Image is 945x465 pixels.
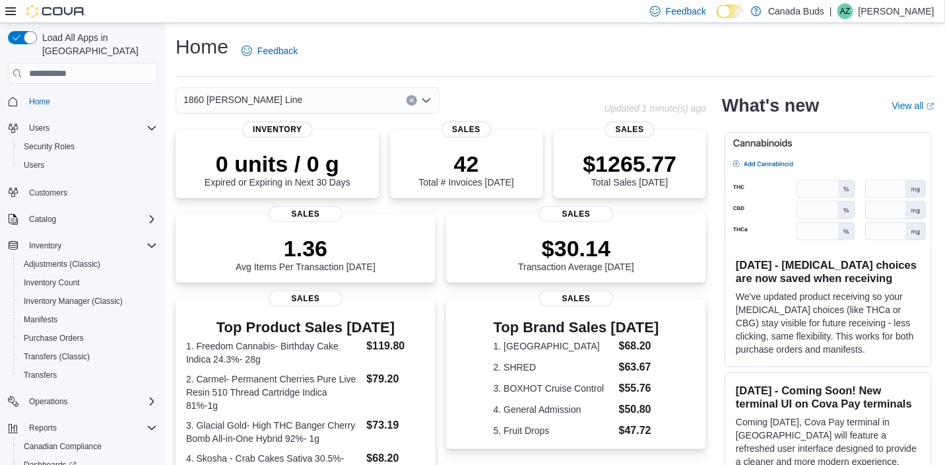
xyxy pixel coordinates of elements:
[494,403,614,416] dt: 4. General Admission
[18,312,157,328] span: Manifests
[3,236,162,255] button: Inventory
[927,102,934,110] svg: External link
[419,151,514,177] p: 42
[24,420,62,436] button: Reports
[494,340,614,353] dt: 1. [GEOGRAPHIC_DATA]
[605,122,655,137] span: Sales
[29,214,56,225] span: Catalog
[24,370,57,380] span: Transfers
[24,333,84,343] span: Purchase Orders
[24,296,123,306] span: Inventory Manager (Classic)
[367,417,426,433] dd: $73.19
[205,151,350,177] p: 0 units / 0 g
[24,351,90,362] span: Transfers (Classic)
[269,291,342,306] span: Sales
[24,185,73,201] a: Customers
[24,314,57,325] span: Manifests
[24,120,55,136] button: Users
[24,441,102,452] span: Canadian Compliance
[717,18,717,19] span: Dark Mode
[269,206,342,222] span: Sales
[183,92,303,108] span: 1860 [PERSON_NAME] Line
[13,310,162,329] button: Manifests
[619,423,659,439] dd: $47.72
[186,373,362,412] dt: 2. Carmel- Permanent Cherries Pure Live Resin 510 Thread Cartridge Indica 81%-1g
[18,367,157,383] span: Transfers
[24,238,67,254] button: Inventory
[441,122,491,137] span: Sales
[13,137,162,156] button: Security Roles
[367,338,426,354] dd: $119.80
[367,371,426,387] dd: $79.20
[840,3,850,19] span: AZ
[24,160,44,170] span: Users
[24,394,157,410] span: Operations
[18,157,49,173] a: Users
[736,258,921,285] h3: [DATE] - [MEDICAL_DATA] choices are now saved when receiving
[24,184,157,200] span: Customers
[18,275,157,291] span: Inventory Count
[13,156,162,174] button: Users
[837,3,853,19] div: Aaron Zgud
[205,151,350,188] div: Expired or Expiring in Next 30 Days
[419,151,514,188] div: Total # Invoices [DATE]
[24,238,157,254] span: Inventory
[236,235,375,272] div: Avg Items Per Transaction [DATE]
[24,277,80,288] span: Inventory Count
[236,38,303,64] a: Feedback
[18,293,157,309] span: Inventory Manager (Classic)
[13,273,162,292] button: Inventory Count
[539,291,613,306] span: Sales
[37,31,157,57] span: Load All Apps in [GEOGRAPHIC_DATA]
[29,423,57,433] span: Reports
[13,292,162,310] button: Inventory Manager (Classic)
[29,396,68,407] span: Operations
[18,256,106,272] a: Adjustments (Classic)
[24,259,100,269] span: Adjustments (Classic)
[24,120,157,136] span: Users
[619,402,659,417] dd: $50.80
[3,419,162,437] button: Reports
[494,320,659,336] h3: Top Brand Sales [DATE]
[717,5,744,18] input: Dark Mode
[29,96,50,107] span: Home
[24,93,157,110] span: Home
[768,3,824,19] p: Canada Buds
[583,151,677,177] p: $1265.77
[242,122,313,137] span: Inventory
[18,312,63,328] a: Manifests
[186,320,425,336] h3: Top Product Sales [DATE]
[604,103,706,114] p: Updated 1 minute(s) ago
[24,94,55,110] a: Home
[13,366,162,384] button: Transfers
[494,424,614,437] dt: 5. Fruit Drops
[24,394,73,410] button: Operations
[29,240,61,251] span: Inventory
[13,347,162,366] button: Transfers (Classic)
[24,420,157,436] span: Reports
[18,275,85,291] a: Inventory Count
[18,367,62,383] a: Transfers
[29,188,67,198] span: Customers
[13,437,162,456] button: Canadian Compliance
[736,384,921,410] h3: [DATE] - Coming Soon! New terminal UI on Cova Pay terminals
[830,3,832,19] p: |
[3,119,162,137] button: Users
[722,95,819,116] h2: What's new
[24,211,61,227] button: Catalog
[736,290,921,356] p: We've updated product receiving so your [MEDICAL_DATA] choices (like THCa or CBG) stay visible fo...
[18,139,80,155] a: Security Roles
[18,439,157,454] span: Canadian Compliance
[859,3,934,19] p: [PERSON_NAME]
[3,210,162,229] button: Catalog
[186,419,362,445] dt: 3. Glacial Gold- High THC Banger Cherry Bomb All-in-One Hybrid 92%- 1g
[494,382,614,395] dt: 3. BOXHOT Cruise Control
[666,5,706,18] span: Feedback
[18,293,128,309] a: Inventory Manager (Classic)
[18,256,157,272] span: Adjustments (Classic)
[407,95,417,106] button: Clear input
[583,151,677,188] div: Total Sales [DATE]
[3,182,162,201] button: Customers
[421,95,432,106] button: Open list of options
[29,123,49,133] span: Users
